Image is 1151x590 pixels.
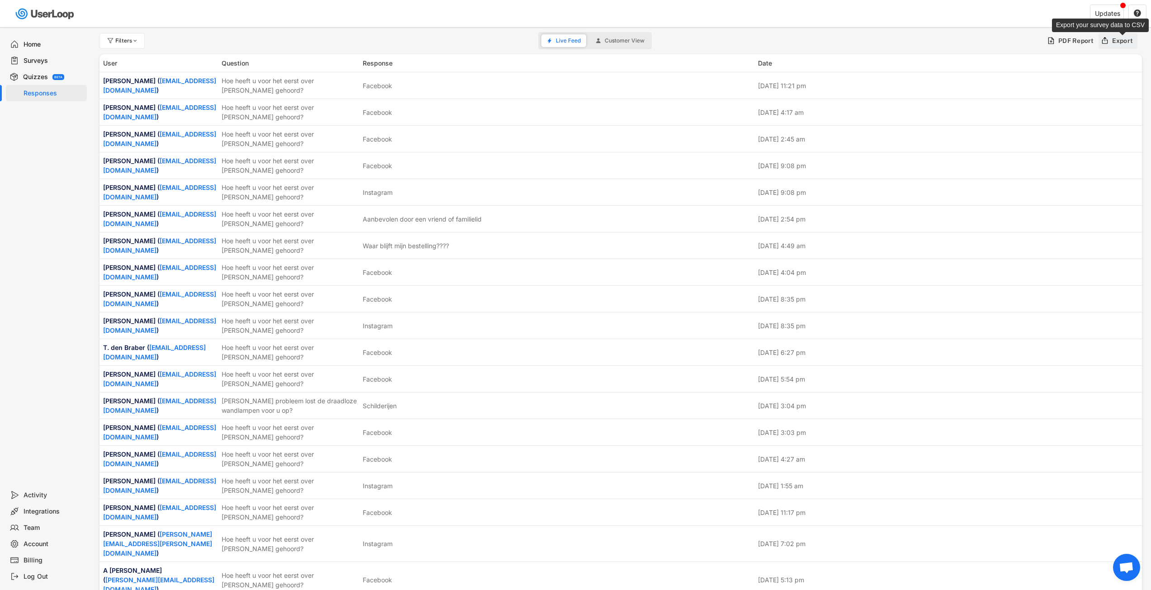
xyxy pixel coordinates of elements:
[103,237,216,254] a: [EMAIL_ADDRESS][DOMAIN_NAME]
[103,156,216,175] div: [PERSON_NAME] ( )
[24,507,83,516] div: Integrations
[24,89,83,98] div: Responses
[363,58,753,68] div: Response
[24,491,83,500] div: Activity
[1112,37,1133,45] div: Export
[54,76,62,79] div: BETA
[758,481,1139,491] div: [DATE] 1:55 am
[103,397,216,414] a: [EMAIL_ADDRESS][DOMAIN_NAME]
[222,571,357,590] div: Hoe heeft u voor het eerst over [PERSON_NAME] gehoord?
[222,58,357,68] div: Question
[103,423,216,442] div: [PERSON_NAME] ( )
[24,57,83,65] div: Surveys
[1095,10,1120,17] div: Updates
[24,524,83,532] div: Team
[1133,9,1142,18] button: 
[103,157,216,174] a: [EMAIL_ADDRESS][DOMAIN_NAME]
[103,449,216,468] div: [PERSON_NAME] ( )
[24,556,83,565] div: Billing
[103,530,212,557] a: [PERSON_NAME][EMAIL_ADDRESS][PERSON_NAME][DOMAIN_NAME]
[222,396,357,415] div: [PERSON_NAME] probleem lost de draadloze wandlampen voor u op?
[222,209,357,228] div: Hoe heeft u voor het eerst over [PERSON_NAME] gehoord?
[222,476,357,495] div: Hoe heeft u voor het eerst over [PERSON_NAME] gehoord?
[103,129,216,148] div: [PERSON_NAME] ( )
[758,161,1139,170] div: [DATE] 9:08 pm
[363,348,392,357] div: Facebook
[758,108,1139,117] div: [DATE] 4:17 am
[103,529,216,558] div: [PERSON_NAME] ( )
[103,264,216,281] a: [EMAIL_ADDRESS][DOMAIN_NAME]
[363,481,393,491] div: Instagram
[222,316,357,335] div: Hoe heeft u voor het eerst over [PERSON_NAME] gehoord?
[103,77,216,94] a: [EMAIL_ADDRESS][DOMAIN_NAME]
[222,423,357,442] div: Hoe heeft u voor het eerst over [PERSON_NAME] gehoord?
[758,268,1139,277] div: [DATE] 4:04 pm
[363,428,392,437] div: Facebook
[103,289,216,308] div: [PERSON_NAME] ( )
[363,401,397,411] div: Schilderijen
[758,428,1139,437] div: [DATE] 3:03 pm
[222,129,357,148] div: Hoe heeft u voor het eerst over [PERSON_NAME] gehoord?
[103,76,216,95] div: [PERSON_NAME] ( )
[758,58,1139,68] div: Date
[24,572,83,581] div: Log Out
[758,374,1139,384] div: [DATE] 5:54 pm
[115,38,139,43] div: Filters
[1058,37,1094,45] div: PDF Report
[103,184,216,201] a: [EMAIL_ADDRESS][DOMAIN_NAME]
[103,476,216,495] div: [PERSON_NAME] ( )
[363,81,392,90] div: Facebook
[103,369,216,388] div: [PERSON_NAME] ( )
[103,103,216,122] div: [PERSON_NAME] ( )
[363,241,449,250] div: Waar blijft mijn bestelling????
[103,130,216,147] a: [EMAIL_ADDRESS][DOMAIN_NAME]
[222,343,357,362] div: Hoe heeft u voor het eerst over [PERSON_NAME] gehoord?
[222,369,357,388] div: Hoe heeft u voor het eerst over [PERSON_NAME] gehoord?
[363,508,392,517] div: Facebook
[758,508,1139,517] div: [DATE] 11:17 pm
[24,540,83,548] div: Account
[758,454,1139,464] div: [DATE] 4:27 am
[363,575,392,585] div: Facebook
[103,316,216,335] div: [PERSON_NAME] ( )
[222,263,357,282] div: Hoe heeft u voor het eerst over [PERSON_NAME] gehoord?
[758,294,1139,304] div: [DATE] 8:35 pm
[363,268,392,277] div: Facebook
[222,103,357,122] div: Hoe heeft u voor het eerst over [PERSON_NAME] gehoord?
[23,73,48,81] div: Quizzes
[103,503,216,522] div: [PERSON_NAME] ( )
[103,183,216,202] div: [PERSON_NAME] ( )
[363,539,393,548] div: Instagram
[758,348,1139,357] div: [DATE] 6:27 pm
[758,241,1139,250] div: [DATE] 4:49 am
[556,38,581,43] span: Live Feed
[363,374,392,384] div: Facebook
[222,156,357,175] div: Hoe heeft u voor het eerst over [PERSON_NAME] gehoord?
[103,209,216,228] div: [PERSON_NAME] ( )
[222,534,357,553] div: Hoe heeft u voor het eerst over [PERSON_NAME] gehoord?
[758,321,1139,330] div: [DATE] 8:35 pm
[758,188,1139,197] div: [DATE] 9:08 pm
[24,40,83,49] div: Home
[222,236,357,255] div: Hoe heeft u voor het eerst over [PERSON_NAME] gehoord?
[103,317,216,334] a: [EMAIL_ADDRESS][DOMAIN_NAME]
[103,396,216,415] div: [PERSON_NAME] ( )
[14,5,77,23] img: userloop-logo-01.svg
[103,290,216,307] a: [EMAIL_ADDRESS][DOMAIN_NAME]
[758,401,1139,411] div: [DATE] 3:04 pm
[103,263,216,282] div: [PERSON_NAME] ( )
[103,477,216,494] a: [EMAIL_ADDRESS][DOMAIN_NAME]
[103,450,216,467] a: [EMAIL_ADDRESS][DOMAIN_NAME]
[103,236,216,255] div: [PERSON_NAME] ( )
[363,161,392,170] div: Facebook
[363,321,393,330] div: Instagram
[363,134,392,144] div: Facebook
[103,210,216,227] a: [EMAIL_ADDRESS][DOMAIN_NAME]
[103,504,216,521] a: [EMAIL_ADDRESS][DOMAIN_NAME]
[541,34,586,47] button: Live Feed
[103,343,216,362] div: T. den Braber ( )
[222,76,357,95] div: Hoe heeft u voor het eerst over [PERSON_NAME] gehoord?
[222,183,357,202] div: Hoe heeft u voor het eerst over [PERSON_NAME] gehoord?
[222,449,357,468] div: Hoe heeft u voor het eerst over [PERSON_NAME] gehoord?
[222,503,357,522] div: Hoe heeft u voor het eerst over [PERSON_NAME] gehoord?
